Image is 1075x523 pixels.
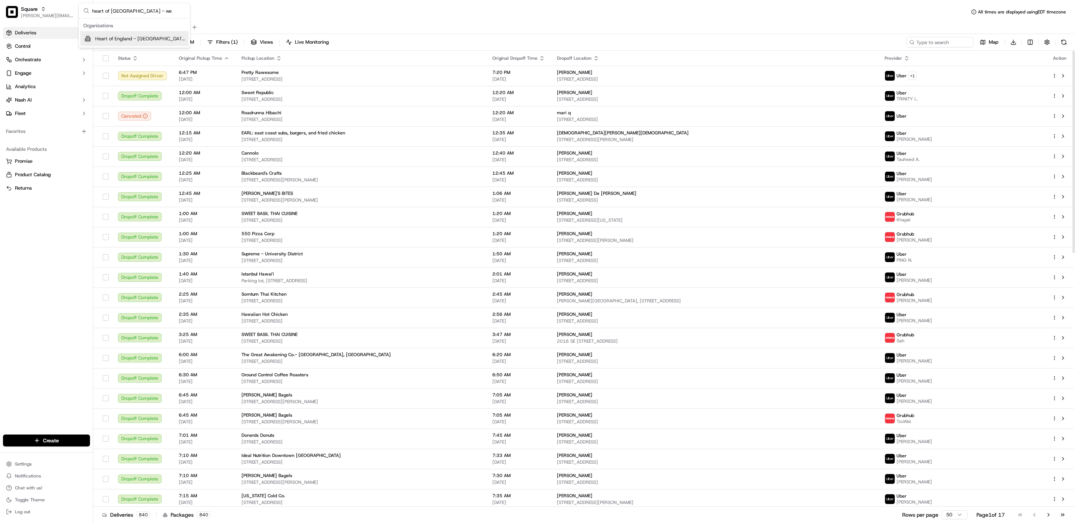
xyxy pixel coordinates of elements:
[557,318,873,324] span: [STREET_ADDRESS]
[492,298,545,304] span: [DATE]
[242,130,345,136] span: EARL: east coast subs, burgers, and fried chicken
[492,318,545,324] span: [DATE]
[127,74,136,83] button: Start new chat
[179,452,230,458] span: 7:10 AM
[897,271,907,277] span: Uber
[15,56,41,63] span: Orchestrate
[557,258,873,264] span: [STREET_ADDRESS]
[3,27,90,39] a: Deliveries
[179,271,230,277] span: 1:40 AM
[557,392,592,398] span: [PERSON_NAME]
[179,298,230,304] span: [DATE]
[885,192,895,202] img: uber-new-logo.jpeg
[557,331,592,337] span: [PERSON_NAME]
[242,419,480,425] span: [STREET_ADDRESS][PERSON_NAME]
[557,69,592,75] span: [PERSON_NAME]
[179,412,230,418] span: 6:45 AM
[3,125,90,137] div: Favorites
[897,358,932,364] span: [PERSON_NAME]
[897,298,932,303] span: [PERSON_NAME]
[21,13,74,19] button: [PERSON_NAME][EMAIL_ADDRESS][DOMAIN_NAME]
[492,150,545,156] span: 12:40 AM
[179,338,230,344] span: [DATE]
[885,434,895,443] img: uber-new-logo.jpeg
[179,432,230,438] span: 7:01 AM
[897,257,912,263] span: PING N.
[242,412,292,418] span: [PERSON_NAME] Bagels
[79,19,190,48] div: Suggestions
[885,152,895,161] img: uber-new-logo.jpeg
[179,170,230,176] span: 12:25 AM
[897,318,932,324] span: [PERSON_NAME]
[21,5,38,13] span: Square
[885,393,895,403] img: uber-new-logo.jpeg
[242,76,480,82] span: [STREET_ADDRESS]
[242,116,480,122] span: [STREET_ADDRESS]
[3,495,90,505] button: Toggle Theme
[885,454,895,464] img: uber-new-logo.jpeg
[557,170,592,176] span: [PERSON_NAME]
[179,379,230,385] span: [DATE]
[492,432,545,438] span: 7:45 AM
[179,278,230,284] span: [DATE]
[15,171,51,178] span: Product Catalog
[3,81,90,93] a: Analytics
[3,143,90,155] div: Available Products
[897,96,918,102] span: TRINITY L.
[15,509,30,515] span: Log out
[897,90,907,96] span: Uber
[885,373,895,383] img: uber-new-logo.jpeg
[897,237,932,243] span: [PERSON_NAME]
[242,358,480,364] span: [STREET_ADDRESS]
[557,379,873,385] span: [STREET_ADDRESS]
[53,127,90,133] a: Powered byPylon
[897,211,914,217] span: Grubhub
[492,311,545,317] span: 2:56 AM
[897,73,907,79] span: Uber
[557,311,592,317] span: [PERSON_NAME]
[557,291,592,297] span: [PERSON_NAME]
[6,6,18,18] img: Square
[179,197,230,203] span: [DATE]
[897,251,907,257] span: Uber
[242,96,480,102] span: [STREET_ADDRESS]
[242,237,480,243] span: [STREET_ADDRESS]
[242,372,308,378] span: Ground Control Coffee Roasters
[885,494,895,504] img: uber-new-logo.jpeg
[557,76,873,82] span: [STREET_ADDRESS]
[3,471,90,481] button: Notifications
[3,155,90,167] button: Promise
[15,97,32,103] span: Nash AI
[260,39,273,46] span: Views
[897,177,932,183] span: [PERSON_NAME]
[242,432,274,438] span: Donerds Donuts
[3,169,90,181] button: Product Catalog
[492,358,545,364] span: [DATE]
[15,473,41,479] span: Notifications
[897,338,914,344] span: Sah
[92,3,186,18] input: Search...
[3,3,77,21] button: SquareSquare[PERSON_NAME][EMAIL_ADDRESS][DOMAIN_NAME]
[179,116,230,122] span: [DATE]
[242,291,287,297] span: Somtum Thai Kitchen
[897,130,907,136] span: Uber
[179,96,230,102] span: [DATE]
[897,378,932,384] span: [PERSON_NAME]
[3,435,90,446] button: Create
[492,96,545,102] span: [DATE]
[6,185,87,192] a: Returns
[897,332,914,338] span: Grubhub
[118,55,131,61] span: Status
[15,83,35,90] span: Analytics
[242,278,480,284] span: Parking lot, [STREET_ADDRESS]
[179,211,230,217] span: 1:00 AM
[885,172,895,181] img: uber-new-logo.jpeg
[557,432,592,438] span: [PERSON_NAME]
[7,72,21,85] img: 1736555255976-a54dd68f-1ca7-489b-9aae-adbdc363a1c4
[179,399,230,405] span: [DATE]
[179,331,230,337] span: 3:25 AM
[492,76,545,82] span: [DATE]
[897,197,932,203] span: [PERSON_NAME]
[179,439,230,445] span: [DATE]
